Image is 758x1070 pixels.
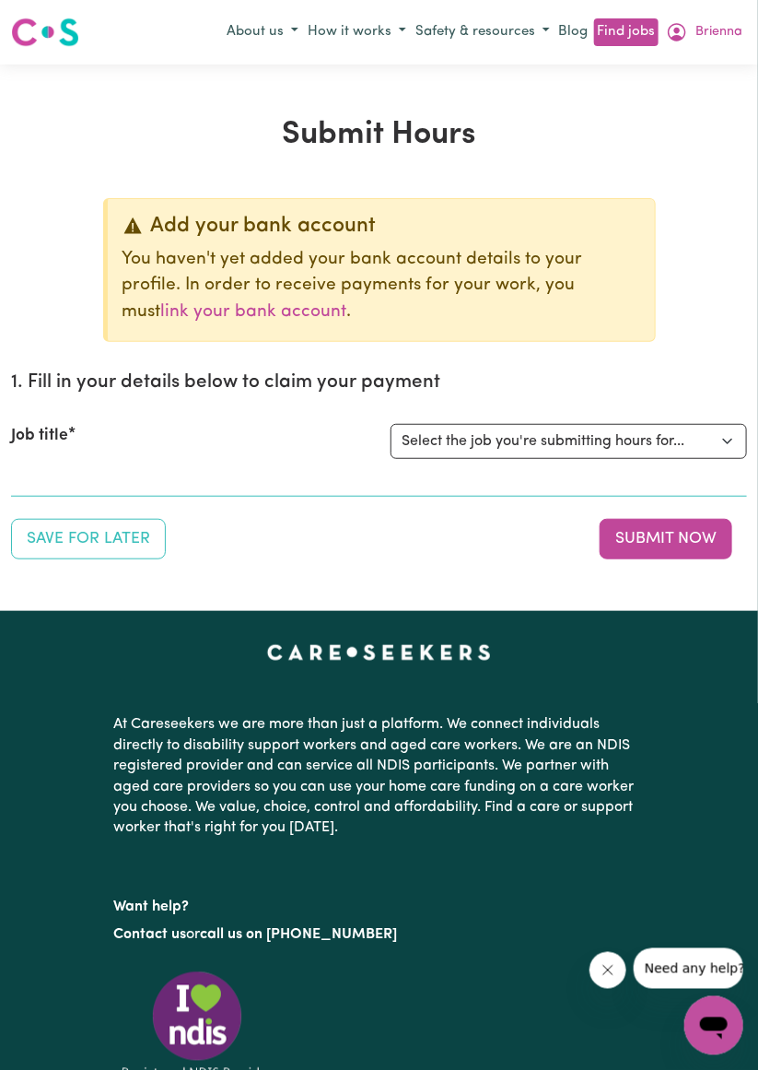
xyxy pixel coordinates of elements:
[114,928,187,943] a: Contact us
[303,18,411,48] button: How it works
[11,424,68,448] label: Job title
[201,928,398,943] a: call us on [PHONE_NUMBER]
[161,303,347,321] a: link your bank account
[661,17,747,48] button: My Account
[11,11,79,53] a: Careseekers logo
[11,371,747,394] h2: 1. Fill in your details below to claim your payment
[594,18,658,47] a: Find jobs
[11,13,111,28] span: Need any help?
[122,247,640,326] p: You haven't yet added your bank account details to your profile. In order to receive payments for...
[11,519,166,559] button: Save your job report
[222,18,303,48] button: About us
[11,116,747,154] h1: Submit Hours
[600,519,732,559] button: Submit your job report
[11,16,79,49] img: Careseekers logo
[114,890,645,918] p: Want help?
[684,996,743,1055] iframe: Button to launch messaging window
[695,22,742,42] span: Brienna
[411,18,554,48] button: Safety & resources
[634,948,743,989] iframe: Message from company
[554,18,591,47] a: Blog
[114,707,645,845] p: At Careseekers we are more than just a platform. We connect individuals directly to disability su...
[122,214,640,239] div: Add your bank account
[267,644,491,659] a: Careseekers home page
[114,918,645,953] p: or
[589,952,626,989] iframe: Close message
